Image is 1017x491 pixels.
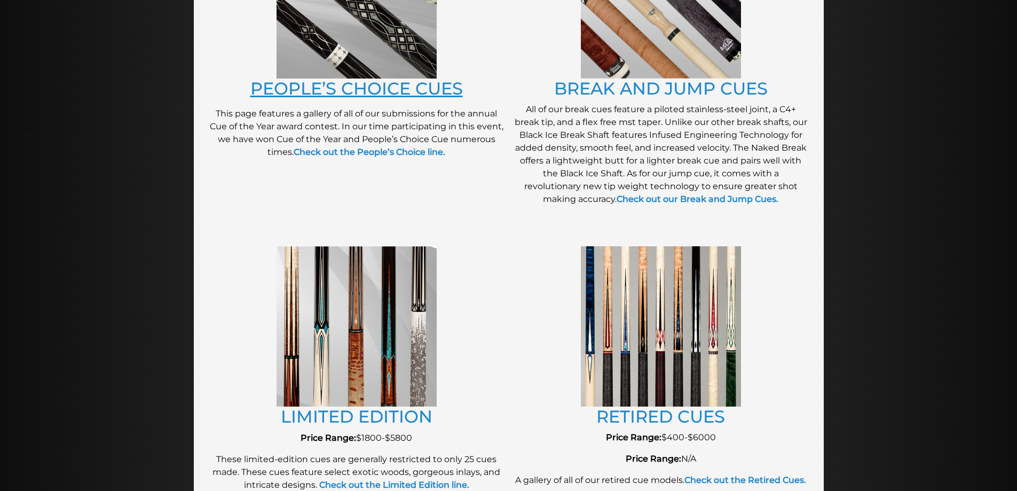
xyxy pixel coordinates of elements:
[250,78,463,99] a: PEOPLE’S CHOICE CUES
[606,432,661,442] strong: Price Range:
[210,432,503,445] p: $1800-$5800
[294,147,445,157] a: Check out the People’s Choice line.
[317,480,469,490] a: Check out the Limited Edition line.
[514,474,808,487] p: A gallery of all of our retired cue models.
[596,406,725,427] a: RETIRED CUES
[301,433,356,443] strong: Price Range:
[684,475,806,485] a: Check out the Retired Cues.
[319,480,469,490] strong: Check out the Limited Edition line.
[514,103,808,206] p: All of our break cues feature a piloted stainless-steel joint, a C4+ break tip, and a flex free m...
[617,194,778,204] a: Check out our Break and Jump Cues.
[626,454,681,464] strong: Price Range:
[514,431,808,444] p: $400-$6000
[554,78,768,99] a: BREAK AND JUMP CUES
[514,453,808,465] p: N/A
[281,406,432,427] a: LIMITED EDITION
[210,107,503,159] p: This page features a gallery of all of our submissions for the annual Cue of the Year award conte...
